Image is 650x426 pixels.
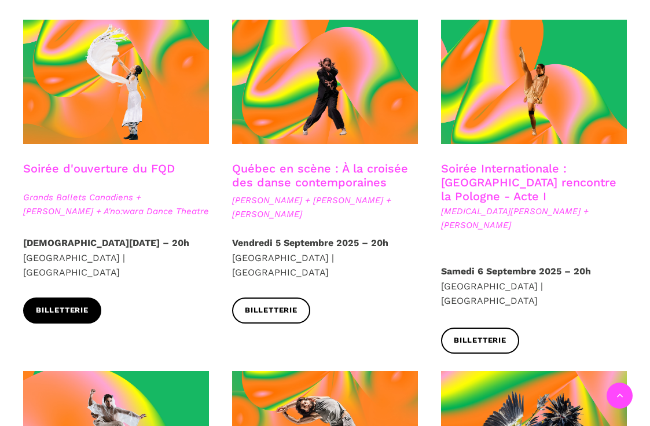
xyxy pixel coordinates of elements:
span: Billetterie [36,304,89,317]
strong: [DEMOGRAPHIC_DATA][DATE] – 20h [23,237,189,248]
a: Soirée d'ouverture du FQD [23,161,175,175]
a: Billetterie [441,328,519,354]
strong: Samedi 6 Septembre 2025 – 20h [441,266,591,277]
strong: Vendredi 5 Septembre 2025 – 20h [232,237,388,248]
span: Billetterie [245,304,298,317]
a: Billetterie [23,298,101,324]
span: [PERSON_NAME] + [PERSON_NAME] + [PERSON_NAME] [232,193,418,221]
p: [GEOGRAPHIC_DATA] | [GEOGRAPHIC_DATA] [232,236,418,280]
p: [GEOGRAPHIC_DATA] | [GEOGRAPHIC_DATA] [441,264,627,309]
a: Billetterie [232,298,310,324]
p: [GEOGRAPHIC_DATA] | [GEOGRAPHIC_DATA] [23,236,209,280]
span: [MEDICAL_DATA][PERSON_NAME] + [PERSON_NAME] [441,204,627,232]
span: Billetterie [454,335,506,347]
a: Soirée Internationale : [GEOGRAPHIC_DATA] rencontre la Pologne - Acte I [441,161,616,203]
a: Québec en scène : À la croisée des danse contemporaines [232,161,408,189]
span: Grands Ballets Canadiens + [PERSON_NAME] + A'no:wara Dance Theatre [23,190,209,218]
